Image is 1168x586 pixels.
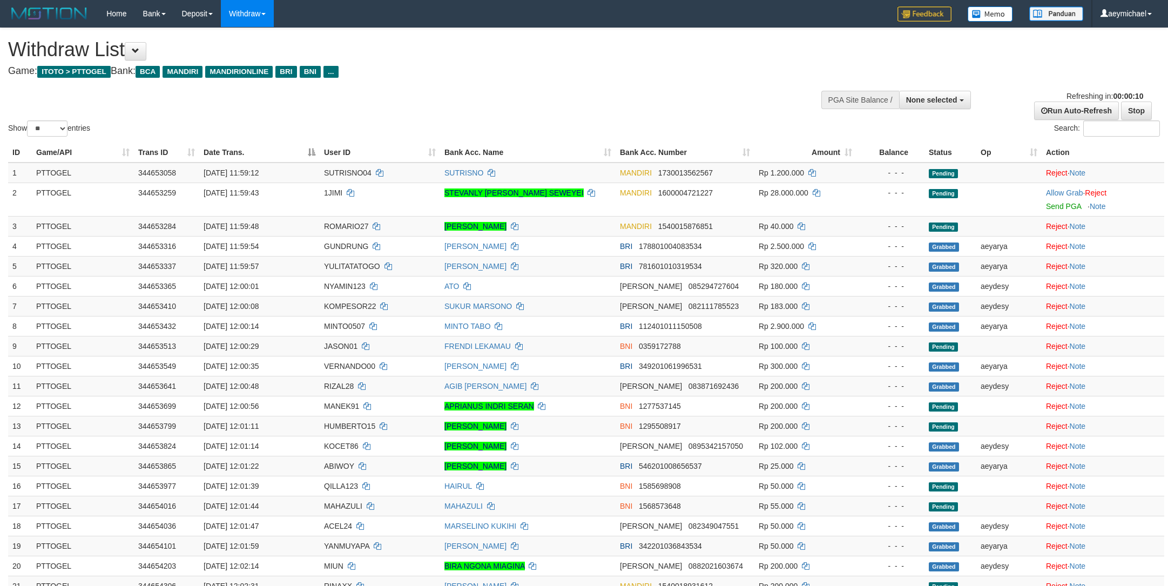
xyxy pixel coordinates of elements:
[138,462,176,470] span: 344653865
[444,542,507,550] a: [PERSON_NAME]
[929,502,958,511] span: Pending
[929,223,958,232] span: Pending
[324,382,354,390] span: RIZAL28
[1070,422,1086,430] a: Note
[620,382,682,390] span: [PERSON_NAME]
[976,436,1042,456] td: aeydesy
[8,416,32,436] td: 13
[759,282,798,291] span: Rp 180.000
[906,96,957,104] span: None selected
[861,481,920,491] div: - - -
[32,336,134,356] td: PTTOGEL
[1070,382,1086,390] a: Note
[1042,436,1164,456] td: ·
[300,66,321,78] span: BNI
[1042,163,1164,183] td: ·
[32,496,134,516] td: PTTOGEL
[1046,169,1068,177] a: Reject
[1046,188,1083,197] a: Allow Grab
[1070,302,1086,311] a: Note
[1070,262,1086,271] a: Note
[8,183,32,216] td: 2
[204,262,259,271] span: [DATE] 11:59:57
[1042,336,1164,356] td: ·
[204,362,259,371] span: [DATE] 12:00:35
[8,66,768,77] h4: Game: Bank:
[1121,102,1152,120] a: Stop
[929,262,959,272] span: Grabbed
[8,456,32,476] td: 15
[620,482,632,490] span: BNI
[861,167,920,178] div: - - -
[976,316,1042,336] td: aeyarya
[8,5,90,22] img: MOTION_logo.png
[861,341,920,352] div: - - -
[1046,202,1081,211] a: Send PGA
[444,302,512,311] a: SUKUR MARSONO
[1046,442,1068,450] a: Reject
[1070,362,1086,371] a: Note
[138,262,176,271] span: 344653337
[138,302,176,311] span: 344653410
[658,222,713,231] span: Copy 1540015876851 to clipboard
[204,188,259,197] span: [DATE] 11:59:43
[32,396,134,416] td: PTTOGEL
[1070,502,1086,510] a: Note
[444,342,511,351] a: FRENDI LEKAMAU
[1042,376,1164,396] td: ·
[204,422,259,430] span: [DATE] 12:01:11
[275,66,296,78] span: BRI
[324,442,359,450] span: KOCET86
[1046,522,1068,530] a: Reject
[204,502,259,510] span: [DATE] 12:01:44
[32,216,134,236] td: PTTOGEL
[1085,188,1106,197] a: Reject
[620,322,632,331] span: BRI
[861,461,920,472] div: - - -
[929,243,959,252] span: Grabbed
[1042,276,1164,296] td: ·
[658,188,713,197] span: Copy 1600004721227 to clipboard
[324,482,358,490] span: QILLA123
[929,322,959,332] span: Grabbed
[1046,382,1068,390] a: Reject
[444,242,507,251] a: [PERSON_NAME]
[444,322,491,331] a: MINTO TABO
[759,302,798,311] span: Rp 183.000
[1070,169,1086,177] a: Note
[444,169,483,177] a: SUTRISNO
[8,216,32,236] td: 3
[1042,356,1164,376] td: ·
[32,316,134,336] td: PTTOGEL
[32,416,134,436] td: PTTOGEL
[32,256,134,276] td: PTTOGEL
[688,302,739,311] span: Copy 082111785523 to clipboard
[8,163,32,183] td: 1
[620,262,632,271] span: BRI
[324,362,375,371] span: VERNANDO00
[32,143,134,163] th: Game/API: activate to sort column ascending
[1042,456,1164,476] td: ·
[620,188,652,197] span: MANDIRI
[861,381,920,392] div: - - -
[759,502,794,510] span: Rp 55.000
[37,66,111,78] span: ITOTO > PTTOGEL
[1054,120,1160,137] label: Search:
[1046,402,1068,410] a: Reject
[8,496,32,516] td: 17
[32,436,134,456] td: PTTOGEL
[976,456,1042,476] td: aeyarya
[324,462,354,470] span: ABIWOY
[759,322,804,331] span: Rp 2.900.000
[8,436,32,456] td: 14
[1066,92,1143,100] span: Refreshing in:
[929,189,958,198] span: Pending
[138,322,176,331] span: 344653432
[616,143,754,163] th: Bank Acc. Number: activate to sort column ascending
[976,296,1042,316] td: aeydesy
[32,183,134,216] td: PTTOGEL
[759,482,794,490] span: Rp 50.000
[620,242,632,251] span: BRI
[324,502,362,510] span: MAHAZULI
[1070,242,1086,251] a: Note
